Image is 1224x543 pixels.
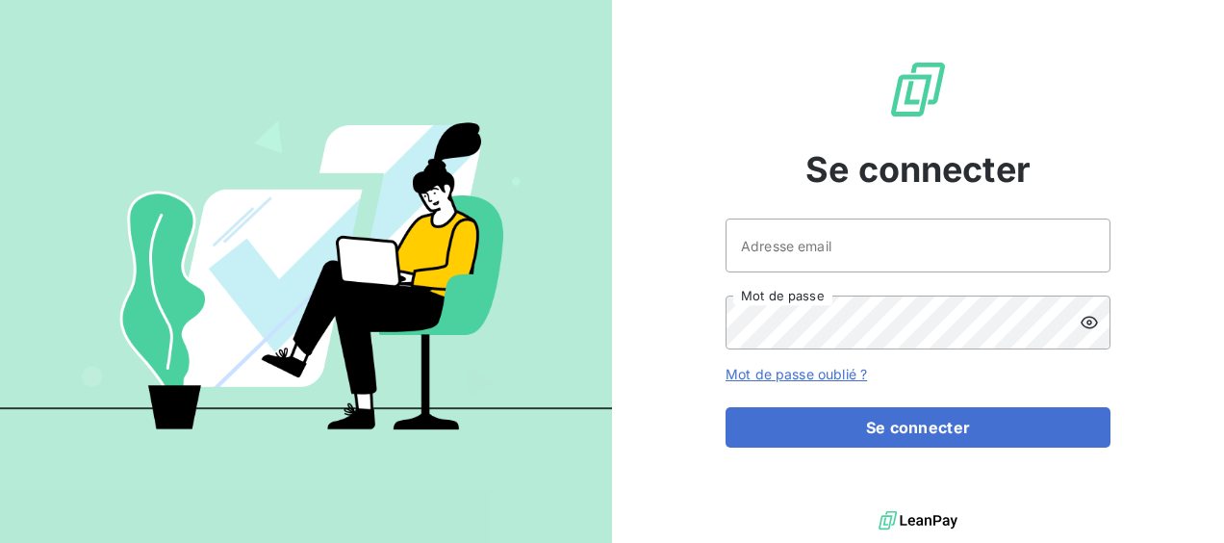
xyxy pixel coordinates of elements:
img: Logo LeanPay [887,59,949,120]
button: Se connecter [726,407,1110,448]
a: Mot de passe oublié ? [726,366,867,382]
input: placeholder [726,219,1110,272]
span: Se connecter [805,143,1031,195]
img: logo [879,506,957,535]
